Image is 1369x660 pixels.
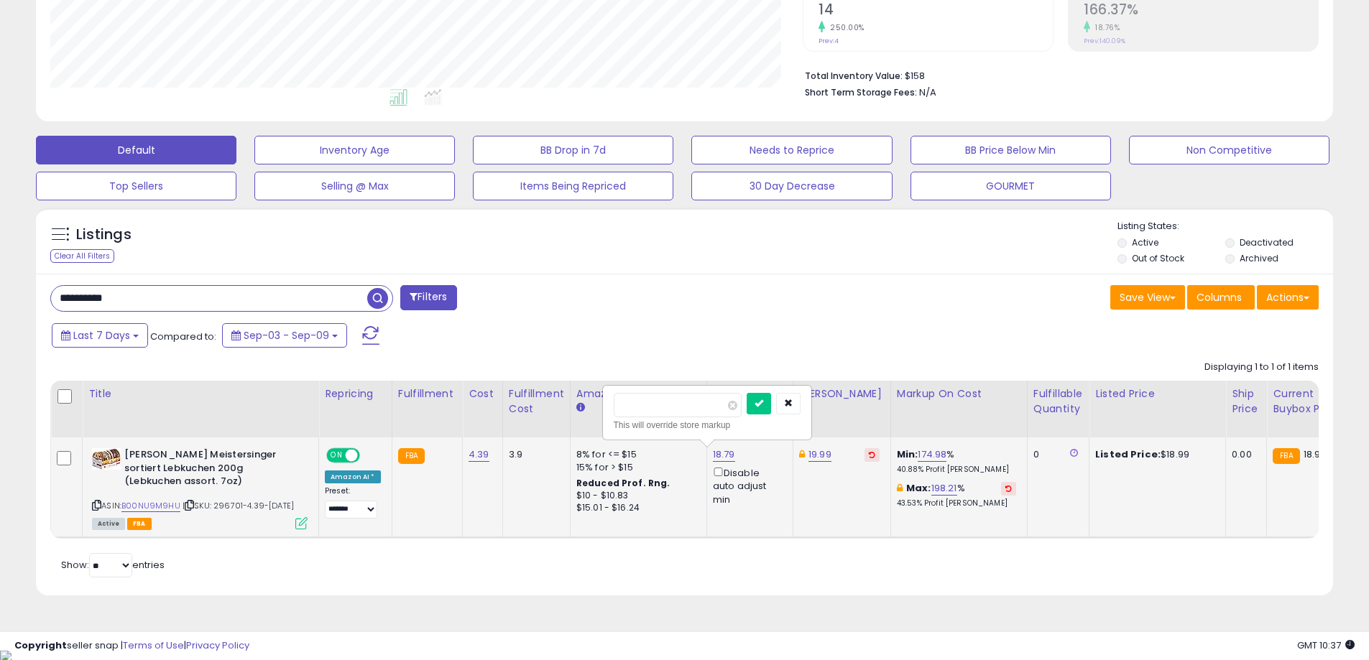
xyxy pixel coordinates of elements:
[1110,285,1185,310] button: Save View
[1033,448,1078,461] div: 0
[906,481,931,495] b: Max:
[931,481,957,496] a: 198.21
[576,386,701,401] div: Amazon Fees
[799,386,885,401] div: [PERSON_NAME]
[1187,285,1255,310] button: Columns
[890,381,1027,437] th: The percentage added to the cost of goods (COGS) that forms the calculator for Min & Max prices.
[1095,386,1220,401] div: Listed Price
[918,447,946,462] a: 174.98
[398,448,425,464] small: FBA
[919,85,936,99] span: N/A
[1204,361,1319,374] div: Displaying 1 to 1 of 1 items
[576,401,585,414] small: Amazon Fees.
[1129,136,1329,164] button: Non Competitive
[150,330,216,343] span: Compared to:
[1095,447,1161,461] b: Listed Price:
[92,448,308,528] div: ASIN:
[819,37,839,45] small: Prev: 4
[127,518,152,530] span: FBA
[1304,447,1327,461] span: 18.99
[469,386,497,401] div: Cost
[473,172,673,200] button: Items Being Repriced
[92,518,125,530] span: All listings currently available for purchase on Amazon
[576,502,696,514] div: $15.01 - $16.24
[1084,37,1125,45] small: Prev: 140.09%
[328,450,346,462] span: ON
[124,448,299,492] b: [PERSON_NAME] Meistersinger sortiert Lebkuchen 200g (Lebkuchen assort. 7oz)
[1232,448,1255,461] div: 0.00
[808,447,831,462] a: 19.99
[473,136,673,164] button: BB Drop in 7d
[398,386,456,401] div: Fulfillment
[325,470,381,483] div: Amazon AI *
[897,447,918,461] b: Min:
[254,136,455,164] button: Inventory Age
[1240,236,1294,248] label: Deactivated
[36,172,236,200] button: Top Sellers
[509,448,559,461] div: 3.9
[897,482,1016,508] div: %
[1090,22,1120,33] small: 18.76%
[576,448,696,461] div: 8% for <= $15
[14,639,249,653] div: seller snap | |
[897,448,1016,475] div: %
[576,490,696,502] div: $10 - $10.83
[73,328,130,343] span: Last 7 Days
[50,249,114,263] div: Clear All Filters
[1084,1,1318,21] h2: 166.37%
[121,500,180,512] a: B00NU9M9HU
[1033,386,1083,417] div: Fulfillable Quantity
[576,477,670,489] b: Reduced Prof. Rng.
[358,450,381,462] span: OFF
[691,136,892,164] button: Needs to Reprice
[614,418,801,432] div: This will override store markup
[911,172,1111,200] button: GOURMET
[819,1,1053,21] h2: 14
[76,225,132,245] h5: Listings
[1095,448,1214,461] div: $18.99
[123,638,184,652] a: Terms of Use
[254,172,455,200] button: Selling @ Max
[825,22,865,33] small: 250.00%
[897,386,1021,401] div: Markup on Cost
[1297,638,1355,652] span: 2025-09-17 10:37 GMT
[691,172,892,200] button: 30 Day Decrease
[897,498,1016,508] p: 43.53% Profit [PERSON_NAME]
[869,451,875,458] i: Revert to store-level Dynamic Max Price
[88,386,313,401] div: Title
[1240,252,1278,264] label: Archived
[222,323,347,348] button: Sep-03 - Sep-09
[897,483,903,493] i: This overrides the store level max markup for this listing
[1132,252,1184,264] label: Out of Stock
[400,285,456,310] button: Filters
[897,465,1016,475] p: 40.88% Profit [PERSON_NAME]
[713,465,782,506] div: Disable auto adjust min
[52,323,148,348] button: Last 7 Days
[1273,386,1347,417] div: Current Buybox Price
[799,450,805,459] i: This overrides the store level Dynamic Max Price for this listing
[36,136,236,164] button: Default
[1232,386,1260,417] div: Ship Price
[183,500,294,511] span: | SKU: 296701-4.39-[DATE]
[1132,236,1158,248] label: Active
[576,461,696,474] div: 15% for > $15
[92,448,121,470] img: 513x2qaMTaL._SL40_.jpg
[1257,285,1319,310] button: Actions
[1005,485,1012,492] i: Revert to store-level Max Markup
[325,386,386,401] div: Repricing
[805,70,903,82] b: Total Inventory Value:
[1197,290,1242,305] span: Columns
[509,386,564,417] div: Fulfillment Cost
[244,328,329,343] span: Sep-03 - Sep-09
[805,86,917,98] b: Short Term Storage Fees:
[325,486,381,519] div: Preset:
[186,638,249,652] a: Privacy Policy
[1117,220,1333,233] p: Listing States:
[1273,448,1299,464] small: FBA
[713,447,735,462] a: 18.79
[61,558,165,572] span: Show: entries
[469,447,489,462] a: 4.39
[911,136,1111,164] button: BB Price Below Min
[14,638,67,652] strong: Copyright
[805,66,1308,83] li: $158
